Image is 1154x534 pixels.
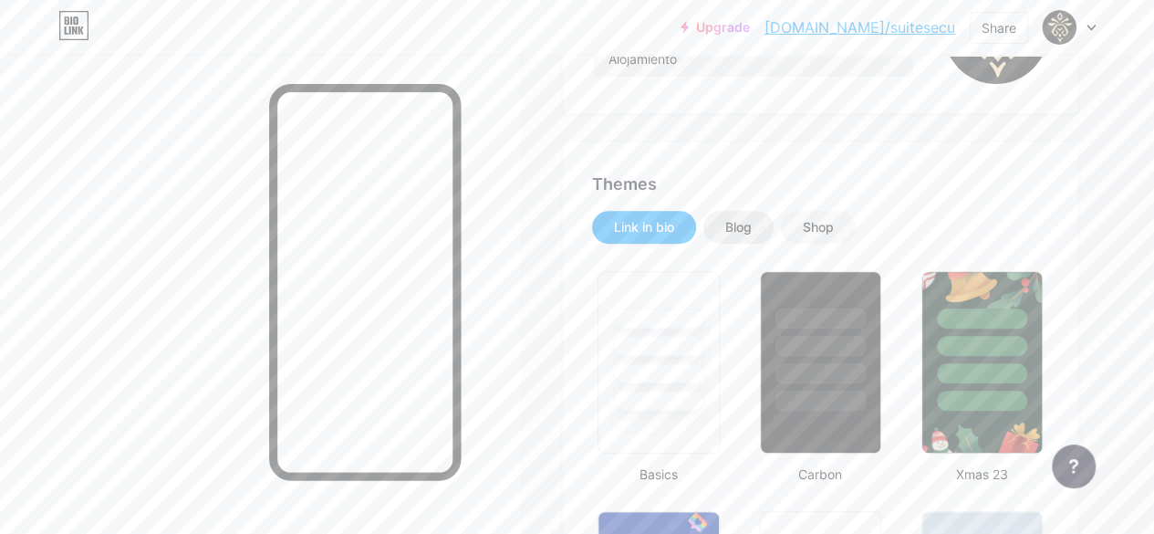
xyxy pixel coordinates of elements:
[592,172,1048,196] div: Themes
[725,218,752,236] div: Blog
[681,20,750,35] a: Upgrade
[764,16,955,38] a: [DOMAIN_NAME]/suitesecu
[916,465,1048,484] div: Xmas 23
[803,218,834,236] div: Shop
[982,18,1016,37] div: Share
[754,465,887,484] div: Carbon
[614,218,674,236] div: Link in bio
[592,465,724,484] div: Basics
[1042,10,1076,45] img: suitesecu
[593,40,913,77] input: Bio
